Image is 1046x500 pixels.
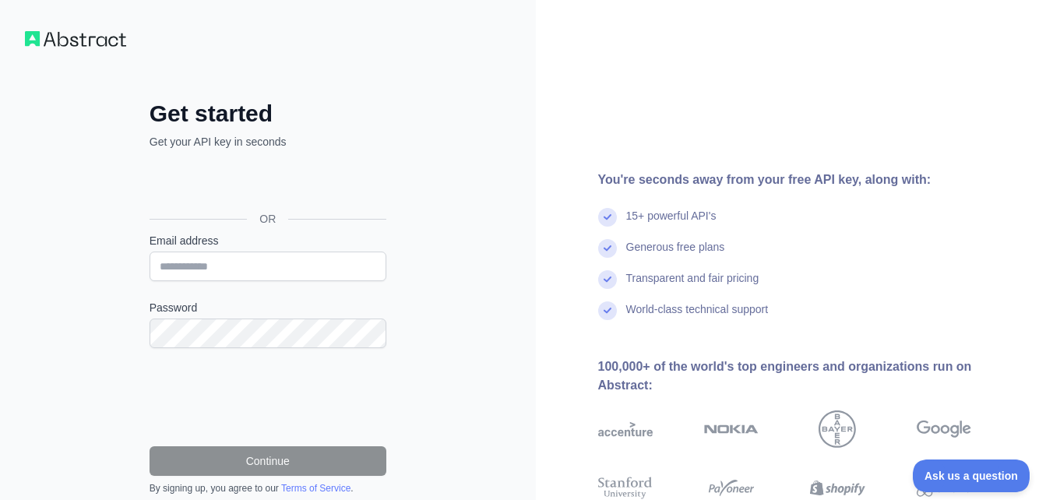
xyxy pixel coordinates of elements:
img: accenture [598,410,653,448]
div: World-class technical support [626,301,769,333]
img: google [917,410,971,448]
label: Password [150,300,386,315]
img: check mark [598,208,617,227]
a: Terms of Service [281,483,350,494]
img: check mark [598,239,617,258]
label: Email address [150,233,386,248]
p: Get your API key in seconds [150,134,386,150]
img: check mark [598,270,617,289]
div: 100,000+ of the world's top engineers and organizations run on Abstract: [598,357,1022,395]
h2: Get started [150,100,386,128]
img: bayer [819,410,856,448]
div: By signing up, you agree to our . [150,482,386,495]
button: Continue [150,446,386,476]
span: OR [247,211,288,227]
div: 15+ powerful API's [626,208,717,239]
iframe: Sign in with Google Button [142,167,391,201]
div: Generous free plans [626,239,725,270]
iframe: Toggle Customer Support [913,460,1030,492]
div: You're seconds away from your free API key, along with: [598,171,1022,189]
img: nokia [704,410,759,448]
img: check mark [598,301,617,320]
div: Transparent and fair pricing [626,270,759,301]
img: Workflow [25,31,126,47]
iframe: reCAPTCHA [150,367,386,428]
